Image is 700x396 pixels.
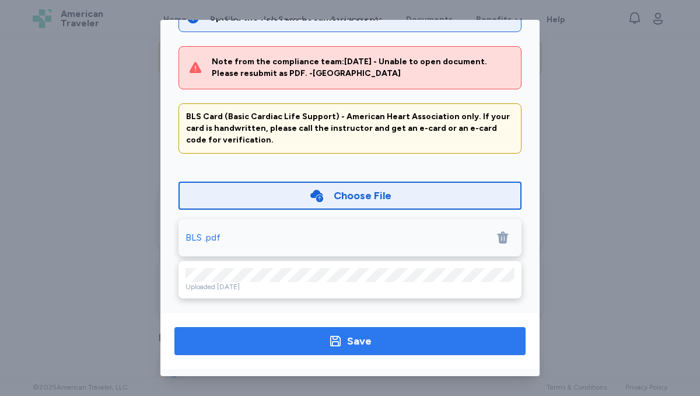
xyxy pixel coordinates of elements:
[174,327,526,355] button: Save
[186,111,514,146] div: BLS Card (Basic Cardiac Life Support) - American Heart Association only. If your card is handwrit...
[347,333,372,349] div: Save
[212,56,512,79] div: Note from the compliance team: [DATE] - Unable to open document. Please resubmit as PDF. -[GEOGRA...
[334,187,391,204] div: Choose File
[185,282,514,291] div: Uploaded [DATE]
[185,231,220,245] div: BLS .pdf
